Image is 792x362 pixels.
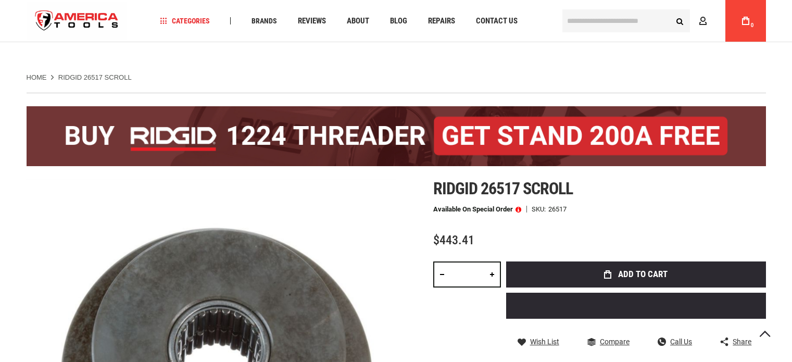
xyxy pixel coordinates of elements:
a: Compare [587,337,630,346]
span: Add to Cart [618,270,668,279]
a: Contact Us [471,14,522,28]
a: Repairs [423,14,460,28]
a: Brands [247,14,282,28]
span: Ridgid 26517 scroll [433,179,573,198]
span: Blog [390,17,407,25]
span: Compare [600,338,630,345]
button: Add to Cart [506,261,766,288]
span: Repairs [428,17,455,25]
strong: RIDGID 26517 SCROLL [58,73,132,81]
a: Blog [385,14,412,28]
button: Search [670,11,690,31]
span: Reviews [298,17,326,25]
span: Contact Us [476,17,518,25]
div: 26517 [548,206,567,213]
a: Call Us [658,337,692,346]
span: Share [733,338,751,345]
img: America Tools [27,2,128,41]
a: Home [27,73,47,82]
span: 0 [751,22,754,28]
a: Wish List [518,337,559,346]
a: Categories [155,14,215,28]
a: Reviews [293,14,331,28]
a: About [342,14,374,28]
span: Categories [160,17,210,24]
span: Wish List [530,338,559,345]
span: About [347,17,369,25]
p: Available on Special Order [433,206,521,213]
strong: SKU [532,206,548,213]
img: BOGO: Buy the RIDGID® 1224 Threader (26092), get the 92467 200A Stand FREE! [27,106,766,166]
span: Brands [252,17,277,24]
span: $443.41 [433,233,474,247]
a: store logo [27,2,128,41]
span: Call Us [670,338,692,345]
